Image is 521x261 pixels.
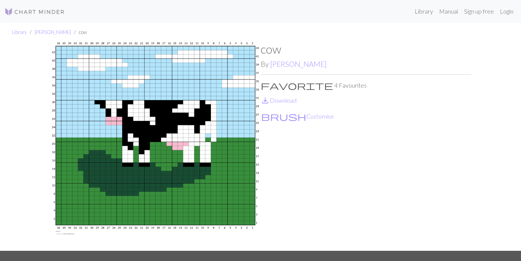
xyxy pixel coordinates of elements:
[261,81,471,90] p: 4 Favourites
[261,112,306,121] i: Customise
[261,80,333,91] span: favorite
[261,96,270,105] i: Download
[412,4,436,19] a: Library
[261,81,333,90] i: Favourite
[270,60,327,68] a: [PERSON_NAME]
[497,4,516,19] a: Login
[261,111,334,121] button: CustomiseCustomise
[261,95,270,106] span: save_alt
[436,4,461,19] a: Manual
[12,29,27,35] a: Library
[5,7,65,16] img: Logo
[50,42,261,251] img: cow
[261,42,471,56] h1: cow
[261,111,306,122] span: brush
[461,4,497,19] a: Sign up free
[261,97,297,104] a: DownloadDownload
[35,29,71,35] a: [PERSON_NAME]
[71,29,87,36] li: cow
[261,60,471,68] h2: By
